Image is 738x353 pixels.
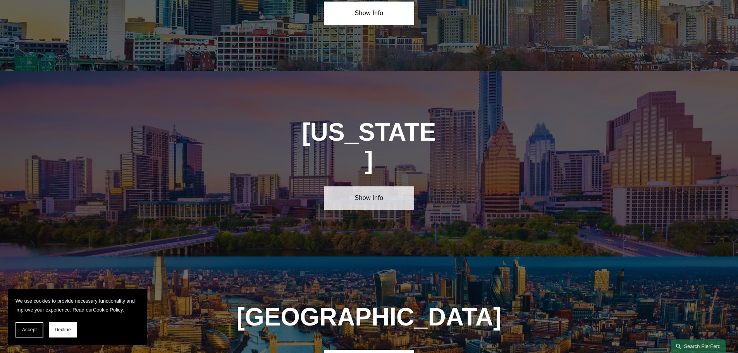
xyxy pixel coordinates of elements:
[15,322,43,338] button: Accept
[324,186,414,210] a: Show Info
[8,289,147,345] section: Cookie banner
[301,118,437,175] h1: [US_STATE]
[55,327,71,332] span: Decline
[93,307,123,313] a: Cookie Policy
[22,327,37,332] span: Accept
[234,303,505,331] h1: [GEOGRAPHIC_DATA]
[15,296,139,314] p: We use cookies to provide necessary functionality and improve your experience. Read our .
[324,2,414,25] a: Show Info
[671,339,726,353] a: Search this site
[49,322,77,338] button: Decline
